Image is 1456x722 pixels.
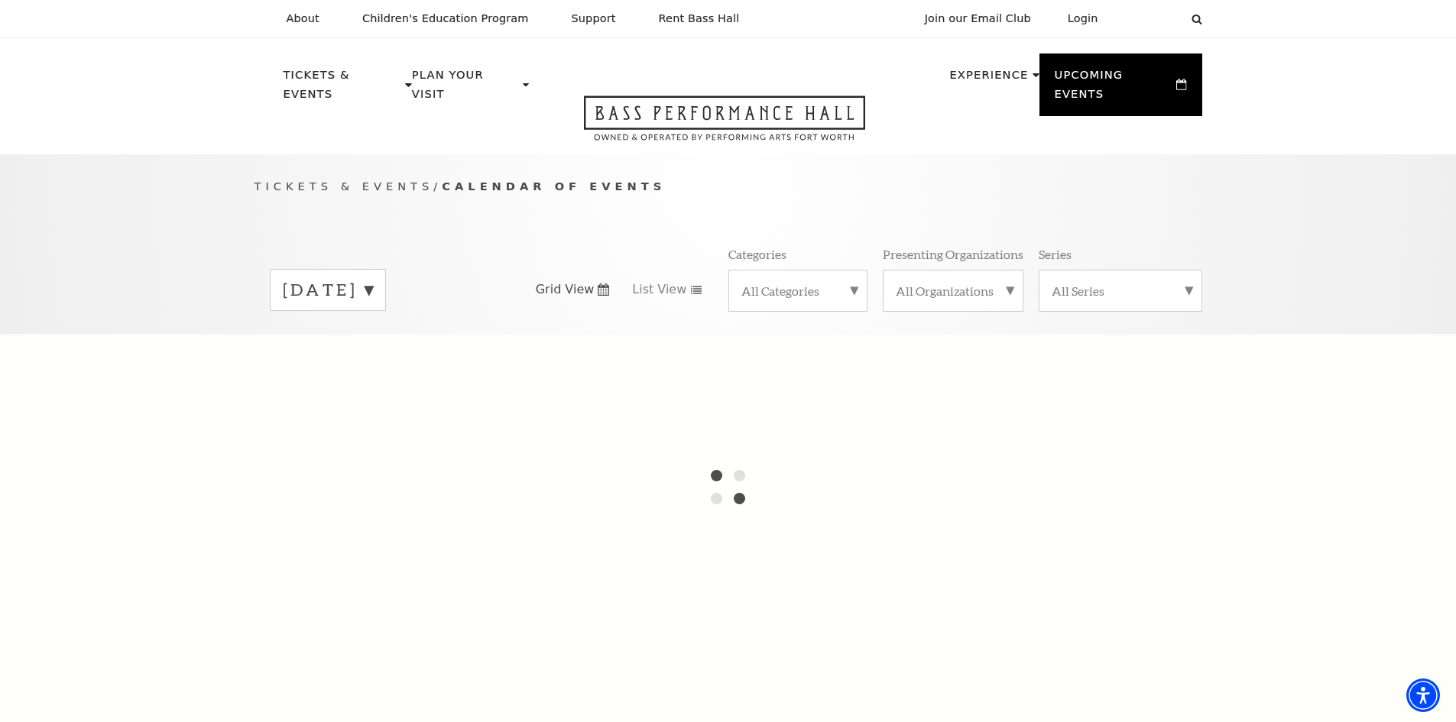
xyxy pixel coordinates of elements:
[949,66,1028,93] p: Experience
[536,281,595,298] span: Grid View
[284,66,402,112] p: Tickets & Events
[896,283,1010,299] label: All Organizations
[883,246,1023,262] p: Presenting Organizations
[632,281,686,298] span: List View
[362,12,529,25] p: Children's Education Program
[283,278,373,302] label: [DATE]
[529,96,920,154] a: Open this option
[1052,283,1189,299] label: All Series
[255,177,1202,196] p: /
[728,246,786,262] p: Categories
[572,12,616,25] p: Support
[1123,11,1177,26] select: Select:
[1055,66,1173,112] p: Upcoming Events
[412,66,519,112] p: Plan Your Visit
[741,283,854,299] label: All Categories
[1406,678,1440,712] div: Accessibility Menu
[1039,246,1072,262] p: Series
[255,180,434,193] span: Tickets & Events
[287,12,319,25] p: About
[442,180,666,193] span: Calendar of Events
[659,12,740,25] p: Rent Bass Hall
